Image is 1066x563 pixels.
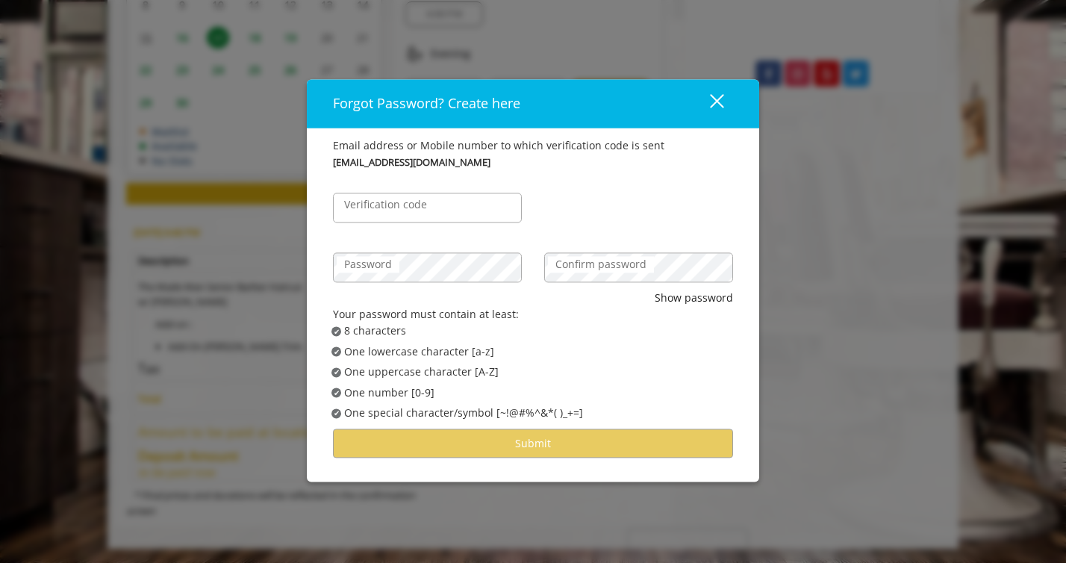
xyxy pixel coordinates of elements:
[544,252,733,282] input: Confirm password
[344,385,434,401] span: One number [0-9]
[334,326,340,338] span: ✔
[344,405,583,421] span: One special character/symbol [~!@#%^&*( )_+=]
[333,429,733,458] button: Submit
[548,256,654,273] label: Confirm password
[333,306,733,323] div: Your password must contain at least:
[655,290,733,306] button: Show password
[334,367,340,379] span: ✔
[334,407,340,419] span: ✔
[333,252,522,282] input: Password
[344,364,499,381] span: One uppercase character [A-Z]
[333,138,733,155] div: Email address or Mobile number to which verification code is sent
[344,323,406,340] span: 8 characters
[333,193,522,223] input: Verification code
[682,89,733,119] button: close dialog
[337,256,399,273] label: Password
[333,155,490,170] b: [EMAIL_ADDRESS][DOMAIN_NAME]
[334,387,340,399] span: ✔
[344,343,494,360] span: One lowercase character [a-z]
[693,93,723,115] div: close dialog
[337,196,434,213] label: Verification code
[334,346,340,358] span: ✔
[333,95,520,113] span: Forgot Password? Create here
